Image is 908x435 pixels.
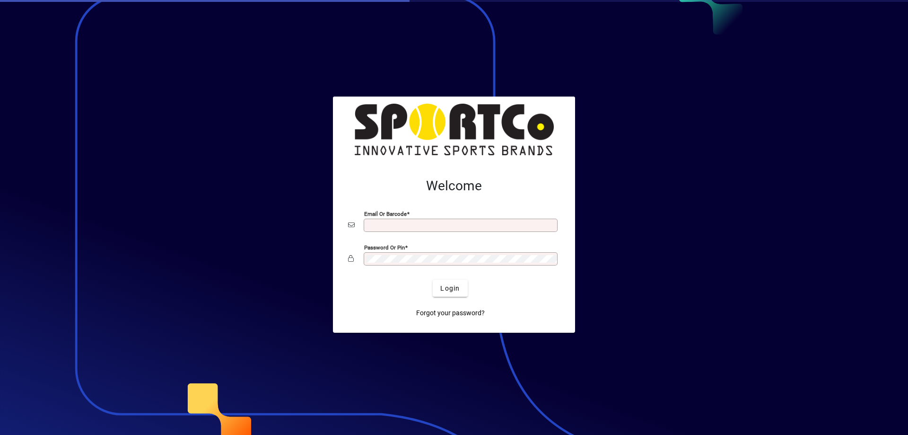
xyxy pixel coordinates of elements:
[412,304,489,321] a: Forgot your password?
[348,178,560,194] h2: Welcome
[416,308,485,318] span: Forgot your password?
[364,211,407,217] mat-label: Email or Barcode
[440,284,460,293] span: Login
[433,280,467,297] button: Login
[364,244,405,251] mat-label: Password or Pin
